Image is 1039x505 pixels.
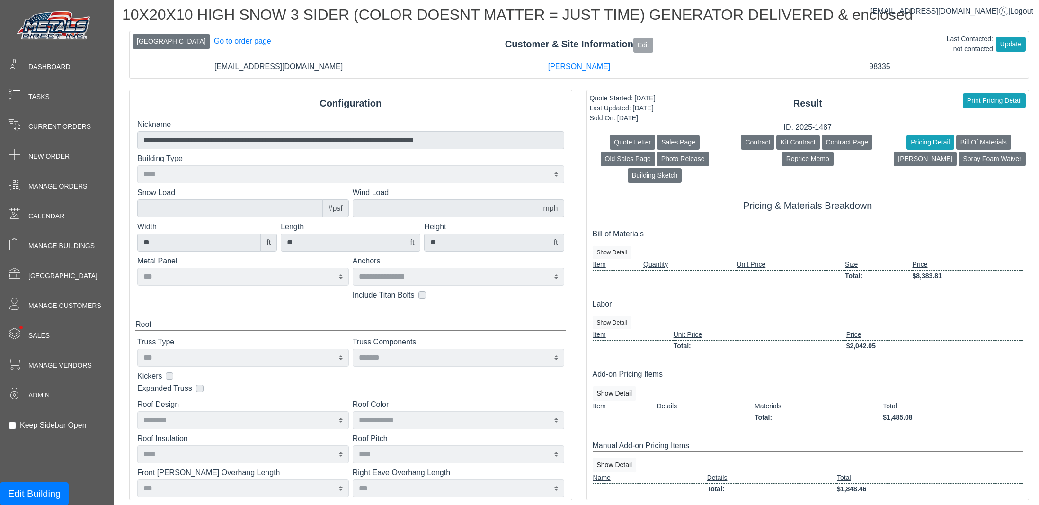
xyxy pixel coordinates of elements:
td: Item [593,401,657,412]
button: Old Sales Page [601,152,655,166]
span: Current Orders [28,122,91,132]
div: Labor [593,298,1023,310]
button: Print Pricing Detail [963,93,1026,108]
td: Total: [673,340,846,352]
td: $2,042.05 [846,340,1023,352]
label: Wind Load [353,187,564,198]
div: Sold On: [DATE] [590,113,656,123]
td: Unit Price [673,329,846,341]
button: Spray Foam Waiver [959,152,1025,166]
td: Price [846,329,1023,341]
label: Right Eave Overhang Length [353,467,564,478]
td: Details [707,472,836,484]
td: Total: [707,483,836,495]
td: Quantity [643,259,736,271]
button: Update [996,37,1026,52]
span: Manage Orders [28,181,87,191]
label: Metal Panel [137,255,349,267]
button: Reprice Memo [782,152,834,166]
label: Height [424,221,564,233]
span: Tasks [28,92,50,102]
a: [PERSON_NAME] [548,63,611,71]
label: Snow Load [137,187,349,198]
div: Customer & Site Information [130,37,1029,52]
button: Quote Letter [610,135,655,150]
button: Bill Of Materials [956,135,1011,150]
label: Expanded Truss [137,383,192,394]
span: Manage Vendors [28,361,92,370]
button: [PERSON_NAME] [894,152,957,166]
span: New Order [28,152,70,162]
div: Result [587,96,1029,110]
td: Total [836,472,1023,484]
span: • [9,312,33,343]
div: | [870,6,1033,17]
span: [GEOGRAPHIC_DATA] [28,271,98,281]
button: Show Detail [593,458,637,472]
h1: 10X20X10 HIGH SNOW 3 SIDER (COLOR DOESNT MATTER = JUST TIME) GENERATOR DELIVERED & enclosed [122,6,1036,27]
td: Name [593,472,707,484]
button: Building Sketch [628,168,682,183]
label: Roof Color [353,399,564,410]
td: Total: [844,270,912,281]
div: [EMAIL_ADDRESS][DOMAIN_NAME] [128,61,429,72]
img: Metals Direct Inc Logo [14,9,95,44]
td: Total [882,401,1023,412]
td: Item [593,329,673,341]
span: Sales [28,331,50,341]
button: Kit Contract [776,135,819,150]
label: Include Titan Bolts [353,289,415,301]
button: Show Detail [593,246,631,259]
td: Total: [754,412,882,423]
label: Keep Sidebar Open [20,420,87,431]
span: Calendar [28,211,64,221]
button: Contract Page [822,135,873,150]
div: ft [260,234,277,252]
td: Size [844,259,912,271]
button: Photo Release [657,152,709,166]
label: Roof Insulation [137,433,349,444]
div: Configuration [130,96,572,110]
div: #psf [322,199,349,217]
div: ft [404,234,420,252]
div: Last Updated: [DATE] [590,103,656,113]
label: Building Type [137,153,564,164]
div: Manual Add-on Pricing Items [593,440,1023,452]
label: Length [281,221,420,233]
label: Anchors [353,255,564,267]
td: Price [912,259,1023,271]
div: Bill of Materials [593,228,1023,240]
div: 98335 [729,61,1030,72]
label: Truss Components [353,336,564,348]
button: Sales Page [657,135,700,150]
label: Truss Type [137,336,349,348]
button: Edit [633,38,653,53]
button: Show Detail [593,386,637,401]
span: Admin [28,390,50,400]
label: Front [PERSON_NAME] Overhang Length [137,467,349,478]
div: Quote Started: [DATE] [590,93,656,103]
td: Details [656,401,754,412]
div: Add-on Pricing Items [593,369,1023,380]
button: Pricing Detail [906,135,954,150]
td: Materials [754,401,882,412]
h5: Pricing & Materials Breakdown [593,200,1023,211]
td: $1,485.08 [882,412,1023,423]
button: [GEOGRAPHIC_DATA] [133,34,210,49]
td: $8,383.81 [912,270,1023,281]
td: Unit Price [737,259,845,271]
span: Manage Buildings [28,241,95,251]
div: Last Contacted: not contacted [947,34,993,54]
a: [EMAIL_ADDRESS][DOMAIN_NAME] [870,7,1008,15]
label: Roof Pitch [353,433,564,444]
div: mph [537,199,564,217]
label: Width [137,221,277,233]
button: Contract [741,135,774,150]
td: $1,848.46 [836,483,1023,495]
div: Roof [135,319,566,331]
span: Logout [1010,7,1033,15]
a: Go to order page [214,37,271,45]
label: Roof Design [137,399,349,410]
label: Kickers [137,370,162,382]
